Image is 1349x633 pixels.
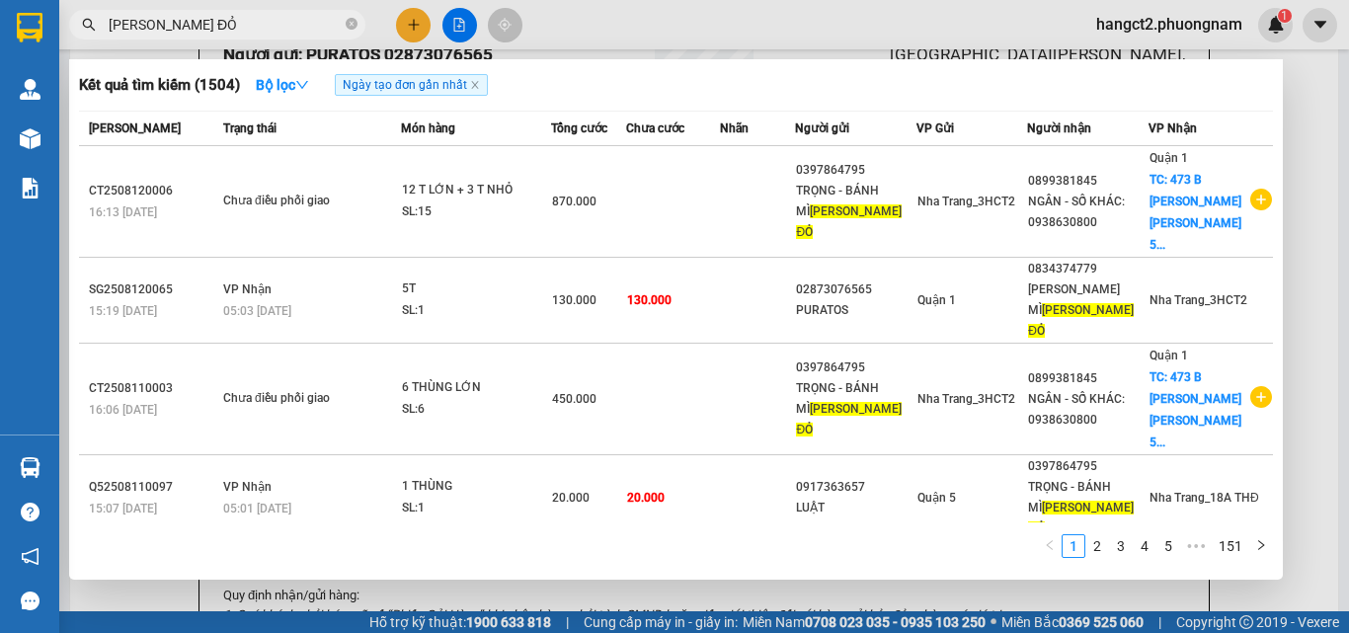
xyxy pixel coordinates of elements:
[223,304,291,318] span: 05:03 [DATE]
[21,592,40,610] span: message
[20,457,40,478] img: warehouse-icon
[402,377,550,399] div: 6 THÙNG LỚN
[626,121,684,135] span: Chưa cước
[223,121,277,135] span: Trạng thái
[1150,293,1247,307] span: Nha Trang_3HCT2
[295,78,309,92] span: down
[1180,534,1212,558] span: •••
[256,77,309,93] strong: Bộ lọc
[1028,259,1148,279] div: 0834374779
[1157,535,1179,557] a: 5
[1180,534,1212,558] li: Next 5 Pages
[627,293,672,307] span: 130.000
[1213,535,1248,557] a: 151
[627,491,665,505] span: 20.000
[79,75,240,96] h3: Kết quả tìm kiếm ( 1504 )
[335,74,488,96] span: Ngày tạo đơn gần nhất
[796,300,915,321] div: PURATOS
[796,378,915,440] div: TRỌNG - BÁNH MÌ
[1028,192,1148,233] div: NGÂN - SỐ KHÁC: 0938630800
[402,399,550,421] div: SL: 6
[551,121,607,135] span: Tổng cước
[89,181,217,201] div: CT2508120006
[1150,370,1241,449] span: TC: 473 B [PERSON_NAME] [PERSON_NAME] 5...
[552,491,590,505] span: 20.000
[1156,534,1180,558] li: 5
[20,178,40,198] img: solution-icon
[1110,535,1132,557] a: 3
[1249,534,1273,558] li: Next Page
[917,392,1015,406] span: Nha Trang_3HCT2
[1027,121,1091,135] span: Người nhận
[1028,303,1134,338] span: [PERSON_NAME] ĐỎ
[796,160,915,181] div: 0397864795
[166,75,272,91] b: [DOMAIN_NAME]
[917,491,956,505] span: Quận 5
[402,300,550,322] div: SL: 1
[1028,501,1134,535] span: [PERSON_NAME] ĐỎ
[1109,534,1133,558] li: 3
[89,304,157,318] span: 15:19 [DATE]
[1028,368,1148,389] div: 0899381845
[346,18,357,30] span: close-circle
[25,127,109,255] b: Phương Nam Express
[121,29,196,121] b: Gửi khách hàng
[470,80,480,90] span: close
[223,191,371,212] div: Chưa điều phối giao
[166,94,272,119] li: (c) 2017
[1212,534,1249,558] li: 151
[1038,534,1062,558] button: left
[20,128,40,149] img: warehouse-icon
[917,195,1015,208] span: Nha Trang_3HCT2
[240,69,325,101] button: Bộ lọcdown
[1044,539,1056,551] span: left
[89,477,217,498] div: Q52508110097
[21,547,40,566] span: notification
[109,14,342,36] input: Tìm tên, số ĐT hoặc mã đơn
[1133,534,1156,558] li: 4
[1250,189,1272,210] span: plus-circle
[552,392,596,406] span: 450.000
[402,201,550,223] div: SL: 15
[796,498,915,518] div: LUẬT
[1085,534,1109,558] li: 2
[1249,534,1273,558] button: right
[346,16,357,35] span: close-circle
[795,121,849,135] span: Người gửi
[1086,535,1108,557] a: 2
[1150,151,1188,165] span: Quận 1
[223,388,371,410] div: Chưa điều phối giao
[402,476,550,498] div: 1 THÙNG
[1150,349,1188,362] span: Quận 1
[89,502,157,515] span: 15:07 [DATE]
[1028,279,1148,342] div: [PERSON_NAME] MÌ
[796,477,915,498] div: 0917363657
[917,293,956,307] span: Quận 1
[1062,534,1085,558] li: 1
[20,79,40,100] img: warehouse-icon
[552,195,596,208] span: 870.000
[1134,535,1155,557] a: 4
[223,480,272,494] span: VP Nhận
[916,121,954,135] span: VP Gửi
[1250,386,1272,408] span: plus-circle
[796,402,902,436] span: [PERSON_NAME] ĐỎ
[223,502,291,515] span: 05:01 [DATE]
[796,181,915,243] div: TRỌNG - BÁNH MÌ
[1149,121,1197,135] span: VP Nhận
[82,18,96,32] span: search
[402,278,550,300] div: 5T
[21,503,40,521] span: question-circle
[1028,389,1148,431] div: NGÂN - SỐ KHÁC: 0938630800
[17,13,42,42] img: logo-vxr
[223,282,272,296] span: VP Nhận
[401,121,455,135] span: Món hàng
[1028,171,1148,192] div: 0899381845
[1150,173,1241,252] span: TC: 473 B [PERSON_NAME] [PERSON_NAME] 5...
[402,180,550,201] div: 12 T LỚN + 3 T NHỎ
[720,121,749,135] span: Nhãn
[89,378,217,399] div: CT2508110003
[214,25,262,72] img: logo.jpg
[1028,477,1148,539] div: TRỌNG - BÁNH MÌ
[1028,456,1148,477] div: 0397864795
